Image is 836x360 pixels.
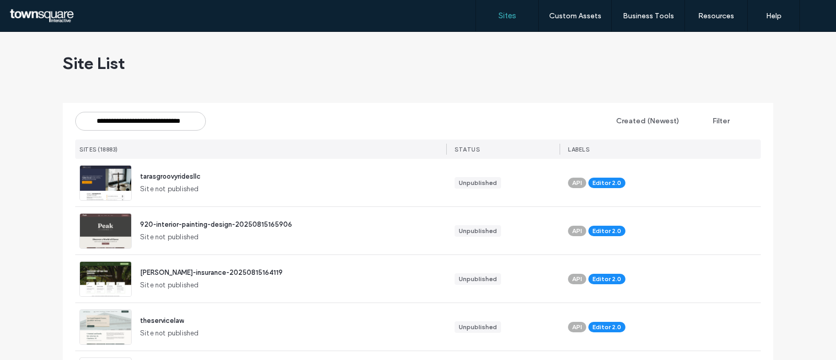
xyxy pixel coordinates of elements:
[140,269,283,276] a: [PERSON_NAME]-insurance-20250815164119
[498,11,516,20] label: Sites
[140,280,199,291] span: Site not published
[140,184,199,194] span: Site not published
[766,11,782,20] label: Help
[593,226,621,236] span: Editor 2.0
[140,317,184,324] a: theservicelaw
[140,172,201,180] a: tarasgroovyridesllc
[572,178,582,188] span: API
[572,274,582,284] span: API
[140,232,199,242] span: Site not published
[572,226,582,236] span: API
[140,220,292,228] a: 920-interior-painting-design-20250815165906
[623,11,674,20] label: Business Tools
[572,322,582,332] span: API
[459,322,497,332] div: Unpublished
[597,113,689,130] button: Created (Newest)
[455,146,480,153] span: STATUS
[593,322,621,332] span: Editor 2.0
[459,226,497,236] div: Unpublished
[140,328,199,339] span: Site not published
[593,274,621,284] span: Editor 2.0
[459,274,497,284] div: Unpublished
[698,11,734,20] label: Resources
[568,146,589,153] span: LABELS
[693,113,740,130] button: Filter
[63,53,125,74] span: Site List
[459,178,497,188] div: Unpublished
[549,11,601,20] label: Custom Assets
[593,178,621,188] span: Editor 2.0
[79,146,118,153] span: SITES (18883)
